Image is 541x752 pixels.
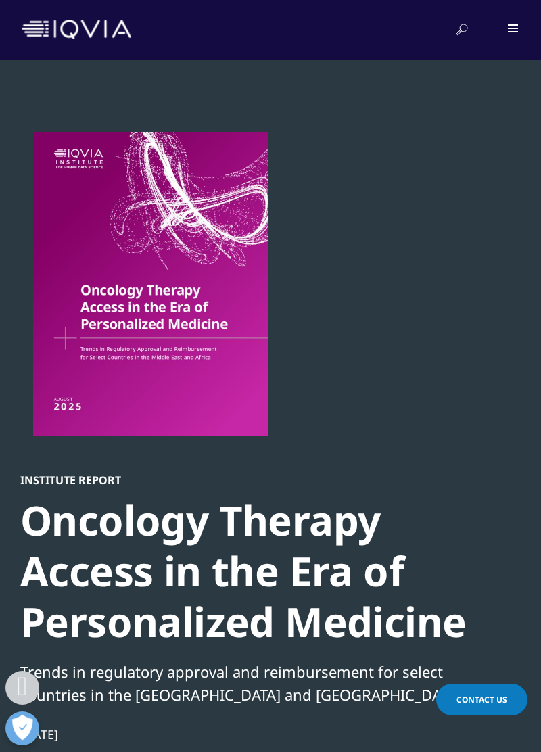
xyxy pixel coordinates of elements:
[20,473,505,487] div: Institute Report
[436,684,527,715] a: Contact Us
[20,726,505,743] div: [DATE]
[20,660,505,706] div: Trends in regulatory approval and reimbursement for select countries in the [GEOGRAPHIC_DATA] and...
[22,20,131,39] img: IQVIA Healthcare Information Technology and Pharma Clinical Research Company
[456,694,507,705] span: Contact Us
[5,711,39,745] button: Açık Tercihler
[20,495,505,647] div: Oncology Therapy Access in the Era of Personalized Medicine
